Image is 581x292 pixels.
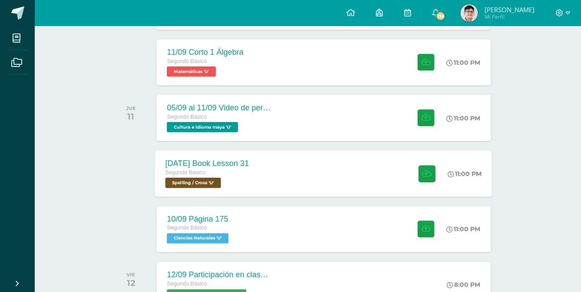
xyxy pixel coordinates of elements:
[167,233,229,244] span: Ciencias Naturales 'U'
[167,215,231,224] div: 10/09 Página 175
[167,114,207,120] span: Segundo Básico
[485,13,535,20] span: Mi Perfil
[167,281,207,287] span: Segundo Básico
[167,225,207,231] span: Segundo Básico
[167,66,216,77] span: Matemáticas 'U'
[447,59,481,66] div: 11:00 PM
[448,170,482,178] div: 11:00 PM
[126,272,135,278] div: VIE
[485,5,535,14] span: [PERSON_NAME]
[126,111,136,122] div: 11
[436,11,445,21] span: 138
[167,270,271,280] div: 12/09 Participación en clase 🙋‍♂️🙋‍♀️
[166,159,249,168] div: [DATE] Book Lesson 31
[447,114,481,122] div: 11:00 PM
[167,48,243,57] div: 11/09 Corto 1 Álgebra
[166,178,221,188] span: Spelling / Cross 'U'
[447,226,481,233] div: 11:00 PM
[461,4,478,22] img: fcbf696b4bc6144e60a12dd864b6fb31.png
[167,58,207,64] span: Segundo Básico
[126,105,136,111] div: JUE
[126,278,135,289] div: 12
[167,103,271,113] div: 05/09 al 11/09 Video de personaje destacado de [GEOGRAPHIC_DATA].
[167,122,238,133] span: Cultura e idioma maya 'U'
[166,169,206,176] span: Segundo Básico
[447,281,481,289] div: 8:00 PM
